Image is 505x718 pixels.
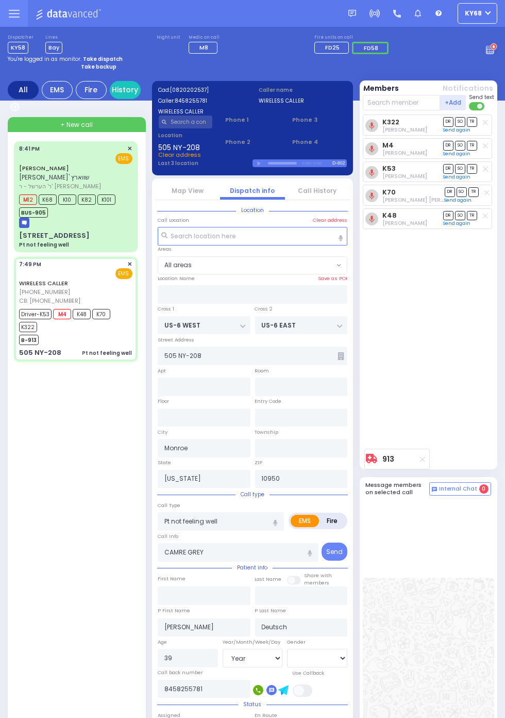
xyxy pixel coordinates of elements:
input: Search location here [158,227,347,246]
span: You're logged in as monitor. [8,55,81,63]
span: Location [236,206,269,214]
h5: Message members on selected call [366,482,430,495]
label: Call back number [158,669,203,676]
span: K82 [78,194,96,205]
div: EMS [42,81,73,99]
span: Shia Lieberman [383,219,428,227]
span: K48 [73,309,91,319]
a: Map View [172,186,204,195]
input: Search member [363,95,441,110]
input: Search a contact [159,116,213,128]
span: KY58 [8,42,28,54]
a: Dispatch info [230,186,275,195]
a: 913 [383,455,395,463]
label: Entry Code [255,398,282,405]
a: Send again [443,151,470,157]
span: 8:41 PM [19,145,40,153]
img: message-box.svg [19,218,29,228]
span: David Levi Flohr [383,196,474,204]
span: ר' הערשל - ר' [PERSON_NAME] [19,182,129,191]
div: 505 NY-208 [19,348,61,358]
label: Age [158,639,167,646]
label: Fire units on call [314,35,392,41]
span: [0820202537] [171,86,209,94]
label: Medic on call [189,35,221,41]
a: Send again [445,197,472,203]
span: ✕ [128,260,132,269]
span: M4 [53,309,71,319]
span: Send text [469,93,494,101]
span: Phone 1 [225,116,279,124]
span: [PHONE_NUMBER] [19,288,70,296]
span: TR [467,117,477,127]
label: Gender [287,639,306,646]
div: Pt not feeling well [82,349,132,357]
span: FD25 [325,43,340,52]
span: TR [467,211,477,221]
span: B-913 [19,335,39,345]
label: Township [255,429,279,436]
span: [PERSON_NAME]' שווארץ [19,173,90,182]
span: TR [468,187,479,197]
a: WIRELESS CALLER [19,279,68,287]
label: Dispatcher [8,35,33,41]
button: Members [364,83,399,94]
span: members [305,579,330,586]
label: First Name [158,575,186,582]
label: Save as POI [318,275,347,282]
label: Fire [318,515,346,527]
span: BUS-905 [19,207,48,218]
span: EMS [115,268,132,279]
label: Cross 1 [158,305,174,313]
span: All areas [164,260,192,270]
span: CB: [PHONE_NUMBER] [19,297,80,305]
span: SO [457,187,467,197]
label: Cross 2 [255,305,273,313]
label: Call Type [158,502,180,509]
span: ky68 [465,9,482,18]
span: Internal Chat [439,485,477,493]
label: City [158,429,167,436]
label: Street Address [158,336,194,344]
span: FD58 [364,44,378,52]
label: P First Name [158,607,190,614]
label: ZIP [255,459,263,466]
span: Call type [235,491,270,498]
span: 0 [479,484,489,494]
label: Clear address [313,217,347,224]
div: D-802 [332,159,346,167]
label: WIRELESS CALLER [159,108,246,116]
a: History [110,81,141,99]
div: Year/Month/Week/Day [223,639,283,646]
label: State [158,459,171,466]
span: DR [445,187,455,197]
button: Notifications [443,83,493,94]
label: Lines [45,35,62,41]
span: Hershel Lowy [383,172,428,180]
span: EMS [115,153,132,164]
label: EMS [291,515,319,527]
label: Use Callback [293,670,325,677]
span: ✕ [128,144,132,153]
label: WIRELESS CALLER [259,97,347,105]
label: P Last Name [255,607,287,614]
span: 505 NY-208 [159,142,200,151]
label: Caller: [159,97,246,105]
span: SO [455,117,465,127]
span: M12 [19,194,37,205]
span: K70 [92,309,110,319]
label: Night unit [157,35,180,41]
span: K322 [19,322,37,332]
span: 8458255781 [175,97,208,105]
span: + New call [60,120,93,129]
img: message.svg [348,10,356,18]
a: Call History [298,186,337,195]
span: All areas [158,256,347,275]
div: All [8,81,39,99]
span: Phone 3 [292,116,346,124]
span: DR [443,141,453,151]
label: Last Name [255,576,282,583]
span: Avrohom Yitzchok Flohr [383,149,428,157]
img: comment-alt.png [432,487,437,492]
strong: Take backup [81,63,116,71]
